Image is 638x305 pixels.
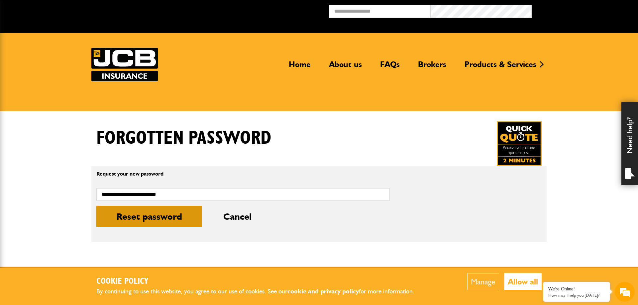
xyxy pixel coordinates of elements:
p: How may I help you today? [548,293,605,298]
button: Broker Login [532,5,633,15]
button: Cancel [203,206,271,227]
h1: Forgotten password [96,127,271,149]
button: Reset password [96,206,202,227]
a: About us [324,59,367,75]
a: Get your insurance quote in just 2-minutes [497,121,542,166]
a: JCB Insurance Services [91,48,158,81]
h2: Cookie Policy [96,276,425,287]
button: Manage [467,273,499,290]
img: JCB Insurance Services logo [91,48,158,81]
p: By continuing to use this website, you agree to our use of cookies. See our for more information. [96,286,425,297]
div: Need help? [621,102,638,185]
a: Products & Services [460,59,541,75]
button: Allow all [504,273,542,290]
p: Request your new password [96,171,390,177]
a: Home [284,59,316,75]
div: We're Online! [548,286,605,292]
img: Quick Quote [497,121,542,166]
a: Brokers [413,59,451,75]
a: FAQs [375,59,405,75]
a: cookie and privacy policy [287,287,359,295]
